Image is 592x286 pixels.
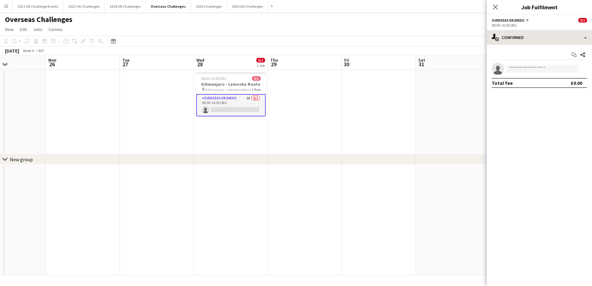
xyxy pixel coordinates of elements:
[49,27,63,32] span: Comms
[196,72,266,116] app-job-card: 08:00-16:00 (8h)0/1Kilimanjaro - Lemosho Route Kilimanjaro - Lemosho Route1 RoleOverseas Dr/Medic...
[191,0,227,12] button: 2024 Challenges
[10,156,33,162] div: New group
[5,15,72,24] h1: Overseas Challenges
[17,25,29,33] a: Edit
[252,76,261,81] span: 0/1
[257,63,265,68] div: 1 Job
[196,81,266,87] h3: Kilimanjaro - Lemosho Route
[121,61,129,68] span: 27
[269,61,278,68] span: 29
[418,57,425,63] span: Sat
[201,76,226,81] span: 08:00-16:00 (8h)
[195,61,204,68] span: 28
[196,57,204,63] span: Wed
[487,3,592,11] h3: Job Fulfilment
[492,18,525,23] span: Overseas Dr/Medic
[344,57,349,63] span: Fri
[252,87,261,92] span: 1 Role
[205,87,251,92] span: Kilimanjaro - Lemosho Route
[256,58,265,63] span: 0/1
[31,25,45,33] a: Jobs
[20,48,36,53] span: Week 4
[196,94,266,116] app-card-role: Overseas Dr/Medic2A0/108:00-16:00 (8h)
[227,0,268,12] button: 2025 UK Challenges
[487,30,592,45] div: Confirmed
[146,0,191,12] button: Overseas Challenges
[20,27,27,32] span: Edit
[417,61,425,68] span: 31
[105,0,146,12] button: 2024 UK Challenges
[33,27,42,32] span: Jobs
[492,80,513,86] div: Total fee
[5,27,14,32] span: View
[2,25,16,33] a: View
[122,57,129,63] span: Tue
[38,48,45,53] div: BST
[578,18,587,23] span: 0/1
[13,0,63,12] button: 2021 UK Challenge Events
[492,23,587,28] div: 08:00-16:00 (8h)
[63,0,105,12] button: 2022 UK Challenges
[343,61,349,68] span: 30
[5,48,19,54] div: [DATE]
[571,80,582,86] div: £0.00
[270,57,278,63] span: Thu
[48,57,56,63] span: Mon
[46,25,65,33] a: Comms
[492,18,530,23] button: Overseas Dr/Medic
[47,61,56,68] span: 26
